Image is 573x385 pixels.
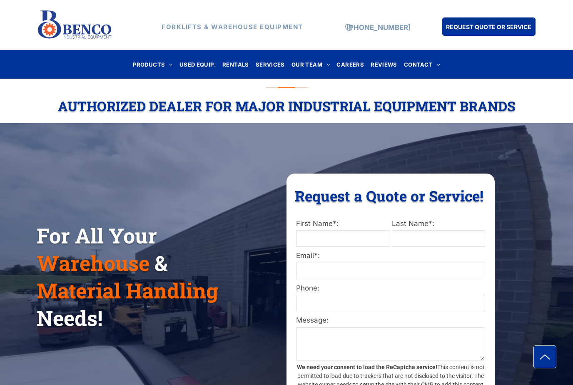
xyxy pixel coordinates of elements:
span: Warehouse [37,249,149,277]
a: OUR TEAM [288,59,334,70]
a: SERVICES [252,59,288,70]
label: Email*: [296,251,485,261]
a: USED EQUIP. [176,59,219,70]
span: Needs! [37,304,102,332]
label: Phone: [296,283,485,294]
span: Material Handling [37,277,218,304]
label: Last Name*: [392,219,485,229]
a: REQUEST QUOTE OR SERVICE [442,17,536,36]
span: REQUEST QUOTE OR SERVICE [446,19,531,35]
label: First Name*: [296,219,389,229]
span: For All Your [37,222,157,249]
a: REVIEWS [367,59,401,70]
a: CONTACT [401,59,443,70]
strong: FORKLIFTS & WAREHOUSE EQUIPMENT [162,23,303,31]
a: [PHONE_NUMBER] [346,23,411,32]
a: CAREERS [333,59,367,70]
span: & [154,249,167,277]
a: RENTALS [219,59,252,70]
span: Request a Quote or Service! [295,186,483,205]
a: PRODUCTS [130,59,176,70]
span: Authorized Dealer For Major Industrial Equipment Brands [58,97,515,115]
label: Message: [296,315,485,326]
strong: We need your consent to load the ReCaptcha service! [297,364,437,370]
